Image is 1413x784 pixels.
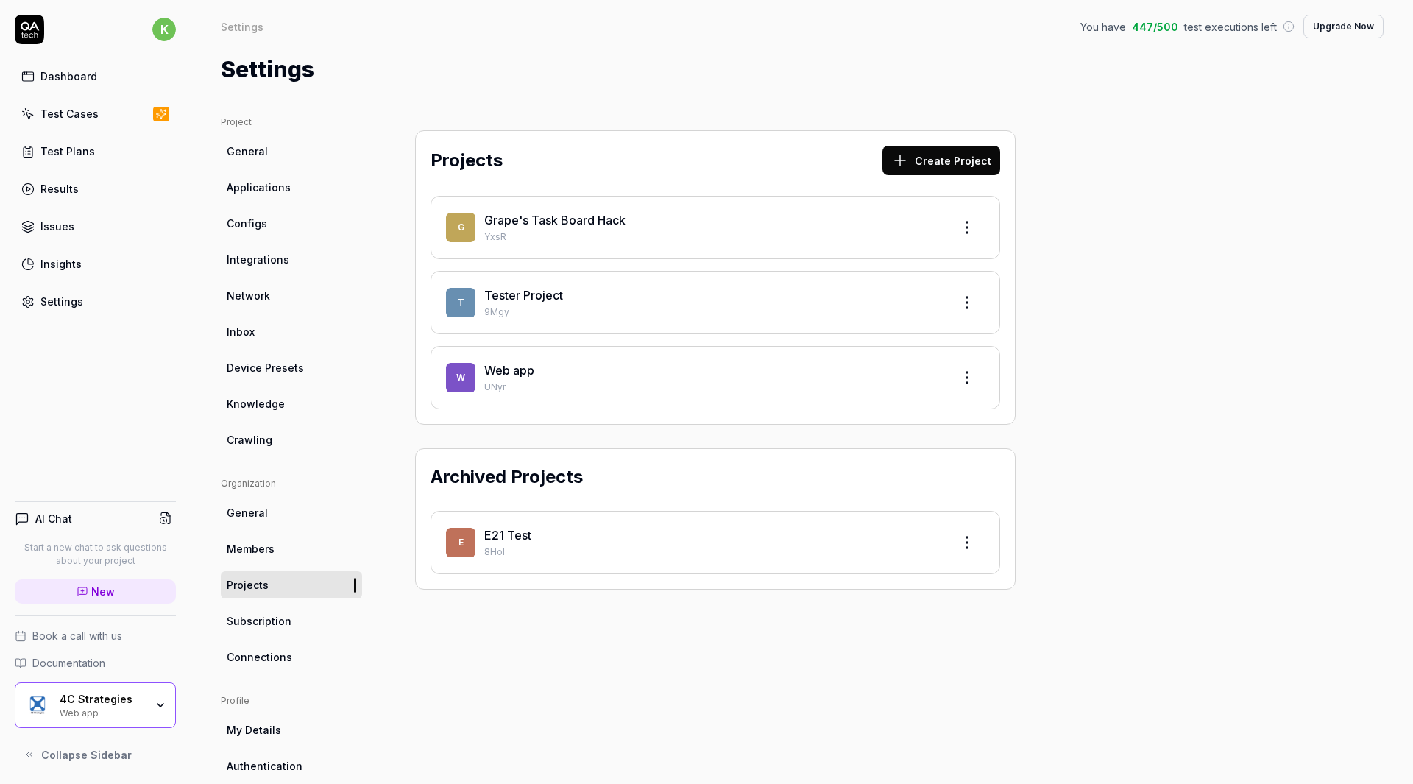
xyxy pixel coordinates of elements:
span: Subscription [227,613,291,629]
div: Results [40,181,79,197]
span: General [227,144,268,159]
a: My Details [221,716,362,744]
a: Configs [221,210,362,237]
h2: Projects [431,147,503,174]
span: G [446,213,475,242]
span: W [446,363,475,392]
div: Project [221,116,362,129]
span: Knowledge [227,396,285,412]
div: 4C Strategies [60,693,145,706]
a: Tester Project [484,288,563,303]
button: Collapse Sidebar [15,740,176,769]
div: Profile [221,694,362,707]
a: Test Cases [15,99,176,128]
a: New [15,579,176,604]
div: Organization [221,477,362,490]
button: 4C Strategies Logo4C StrategiesWeb app [15,682,176,728]
a: Projects [221,571,362,598]
a: Authentication [221,752,362,780]
a: Book a call with us [15,628,176,643]
span: Book a call with us [32,628,122,643]
a: Settings [15,287,176,316]
a: Grape's Task Board Hack [484,213,626,227]
div: Dashboard [40,68,97,84]
div: Insights [40,256,82,272]
h4: AI Chat [35,511,72,526]
a: General [221,138,362,165]
a: Members [221,535,362,562]
span: Applications [227,180,291,195]
span: Documentation [32,655,105,671]
div: Issues [40,219,74,234]
a: Applications [221,174,362,201]
span: Network [227,288,270,303]
p: Start a new chat to ask questions about your project [15,541,176,568]
a: General [221,499,362,526]
a: Results [15,174,176,203]
span: Authentication [227,758,302,774]
div: Web app [60,706,145,718]
a: Documentation [15,655,176,671]
a: Connections [221,643,362,671]
span: You have [1080,19,1126,35]
div: Test Cases [40,106,99,121]
span: 447 / 500 [1132,19,1178,35]
span: My Details [227,722,281,738]
span: test executions left [1184,19,1277,35]
span: k [152,18,176,41]
span: Configs [227,216,267,231]
span: Device Presets [227,360,304,375]
span: Inbox [227,324,255,339]
div: Settings [40,294,83,309]
a: Subscription [221,607,362,635]
a: Inbox [221,318,362,345]
button: k [152,15,176,44]
h2: Archived Projects [431,464,583,490]
span: Members [227,541,275,557]
a: Dashboard [15,62,176,91]
h1: Settings [221,53,314,86]
a: Issues [15,212,176,241]
a: Insights [15,250,176,278]
div: Test Plans [40,144,95,159]
span: Collapse Sidebar [41,747,132,763]
p: YxsR [484,230,941,244]
a: Device Presets [221,354,362,381]
span: Crawling [227,432,272,448]
p: 9Mgy [484,306,941,319]
a: Network [221,282,362,309]
p: UNyr [484,381,941,394]
button: Create Project [882,146,1000,175]
a: Test Plans [15,137,176,166]
button: Upgrade Now [1303,15,1384,38]
a: Crawling [221,426,362,453]
span: T [446,288,475,317]
div: E21 Test [484,526,941,544]
a: Integrations [221,246,362,273]
span: New [91,584,115,599]
img: 4C Strategies Logo [24,692,51,718]
span: Projects [227,577,269,593]
span: Connections [227,649,292,665]
div: Settings [221,19,263,34]
a: Web app [484,363,534,378]
span: E [446,528,475,557]
span: Integrations [227,252,289,267]
span: General [227,505,268,520]
a: Knowledge [221,390,362,417]
p: 8Hol [484,545,941,559]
